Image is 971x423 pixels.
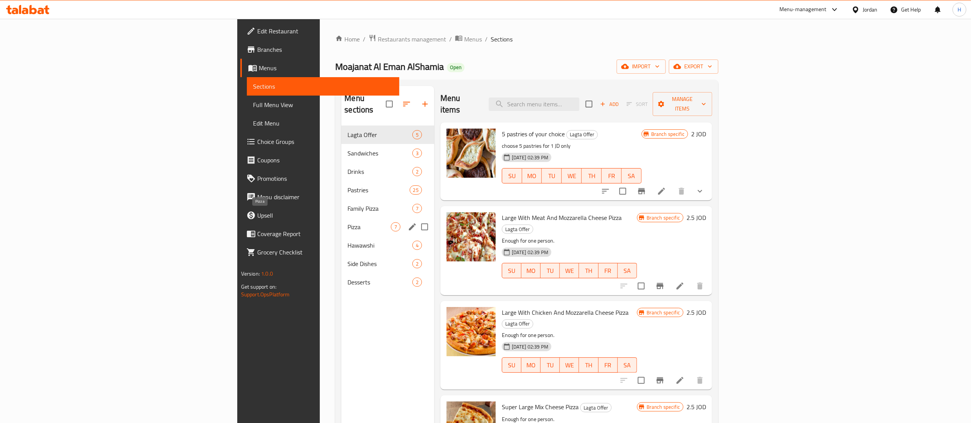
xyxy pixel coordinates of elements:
[505,360,518,371] span: SU
[563,265,576,276] span: WE
[257,192,393,202] span: Menu disclaimer
[675,62,712,71] span: export
[544,265,557,276] span: TU
[542,168,562,183] button: TU
[413,205,422,212] span: 7
[447,63,465,72] div: Open
[240,59,399,77] a: Menus
[391,222,400,231] div: items
[347,130,412,139] span: Lagta Offer
[347,278,412,287] div: Desserts
[381,96,397,112] span: Select all sections
[562,168,582,183] button: WE
[397,95,416,113] span: Sort sections
[521,263,541,278] button: MO
[412,278,422,287] div: items
[779,5,827,14] div: Menu-management
[240,206,399,225] a: Upsell
[653,92,712,116] button: Manage items
[341,218,434,236] div: Pizza7edit
[240,40,399,59] a: Branches
[341,181,434,199] div: Pastries25
[541,357,560,373] button: TU
[240,151,399,169] a: Coupons
[447,64,465,71] span: Open
[691,277,709,295] button: delete
[247,96,399,114] a: Full Menu View
[525,170,539,182] span: MO
[489,97,579,111] input: search
[686,402,706,412] h6: 2.5 JOD
[240,188,399,206] a: Menu disclaimer
[502,307,629,318] span: Large With Chicken And Mozzarella Cheese Pizza
[602,265,615,276] span: FR
[541,263,560,278] button: TU
[509,249,551,256] span: [DATE] 02:39 PM
[560,357,579,373] button: WE
[241,289,290,299] a: Support.OpsPlatform
[582,360,595,371] span: TH
[449,35,452,44] li: /
[347,167,412,176] span: Drinks
[621,360,634,371] span: SA
[257,26,393,36] span: Edit Restaurant
[412,130,422,139] div: items
[341,254,434,273] div: Side Dishes2
[617,59,666,74] button: import
[413,168,422,175] span: 2
[412,259,422,268] div: items
[502,128,565,140] span: 5 pastries of your choice
[691,182,709,200] button: show more
[502,357,521,373] button: SU
[347,259,412,268] span: Side Dishes
[257,229,393,238] span: Coverage Report
[257,137,393,146] span: Choice Groups
[257,155,393,165] span: Coupons
[579,357,598,373] button: TH
[464,35,482,44] span: Menus
[257,174,393,183] span: Promotions
[505,170,519,182] span: SU
[648,131,688,138] span: Branch specific
[545,170,559,182] span: TU
[582,168,602,183] button: TH
[691,371,709,390] button: delete
[347,185,409,195] span: Pastries
[447,212,496,261] img: Large With Meat And Mozzarella Cheese Pizza
[412,204,422,213] div: items
[412,167,422,176] div: items
[347,241,412,250] span: Hawawshi
[241,282,276,292] span: Get support on:
[669,59,718,74] button: export
[413,150,422,157] span: 3
[505,265,518,276] span: SU
[659,94,706,114] span: Manage items
[341,144,434,162] div: Sandwiches3
[335,34,718,44] nav: breadcrumb
[410,185,422,195] div: items
[509,343,551,350] span: [DATE] 02:39 PM
[253,82,393,91] span: Sections
[625,170,639,182] span: SA
[502,236,637,246] p: Enough for one person.
[565,170,579,182] span: WE
[675,376,685,385] a: Edit menu item
[347,204,412,213] span: Family Pizza
[602,168,622,183] button: FR
[413,131,422,139] span: 5
[447,307,496,356] img: Large With Chicken And Mozzarella Cheese Pizza
[651,277,669,295] button: Branch-specific-item
[863,5,878,14] div: Jordan
[247,77,399,96] a: Sections
[347,222,390,231] span: Pizza
[240,132,399,151] a: Choice Groups
[347,149,412,158] div: Sandwiches
[240,243,399,261] a: Grocery Checklist
[579,263,598,278] button: TH
[491,35,513,44] span: Sections
[341,236,434,254] div: Hawawshi4
[247,114,399,132] a: Edit Menu
[622,168,642,183] button: SA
